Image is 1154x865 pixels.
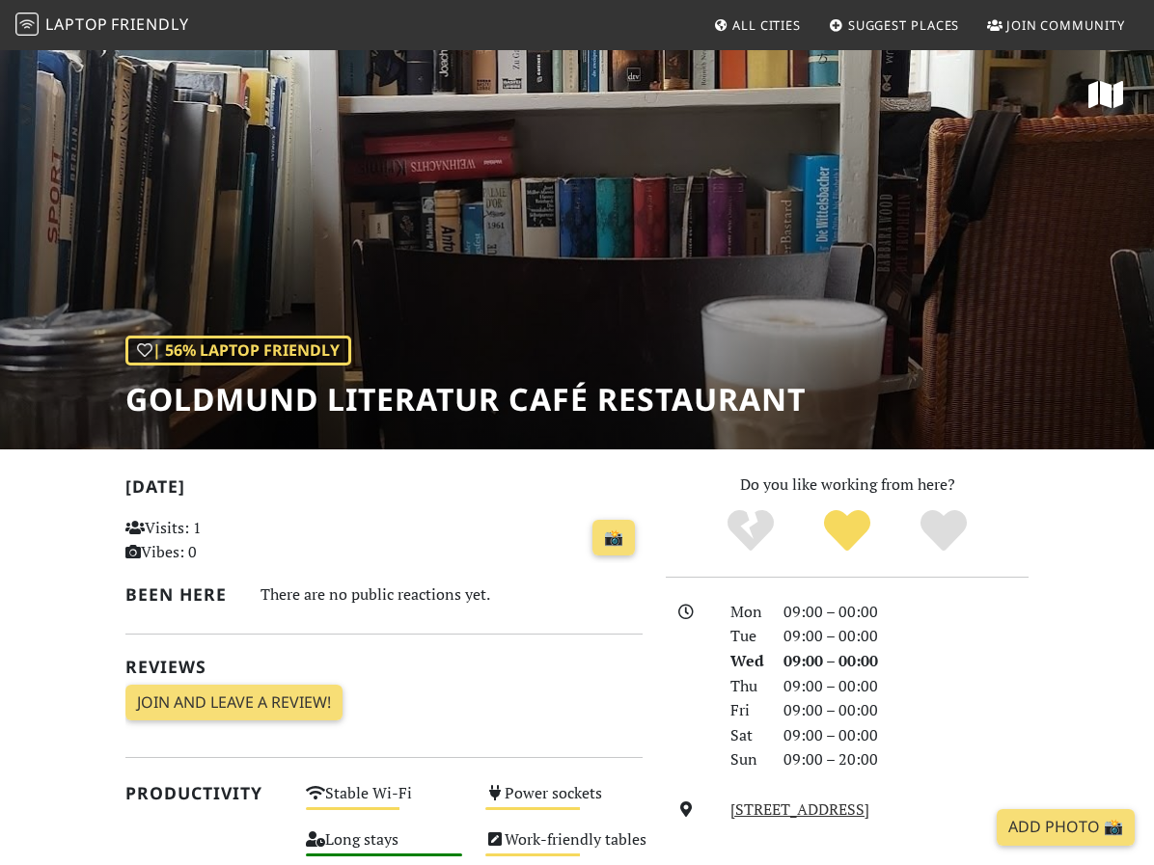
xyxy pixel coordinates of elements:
div: There are no public reactions yet. [261,581,643,608]
div: 09:00 – 00:00 [772,723,1040,748]
h2: [DATE] [125,476,643,504]
div: Mon [719,600,773,625]
div: Power sockets [474,779,654,825]
a: LaptopFriendly LaptopFriendly [15,9,189,42]
div: Yes [799,507,895,555]
div: Fri [719,698,773,723]
div: Tue [719,624,773,649]
h2: Been here [125,584,237,605]
span: Join Community [1006,16,1125,34]
div: Stable Wi-Fi [294,779,475,825]
span: Laptop [45,14,108,35]
img: LaptopFriendly [15,13,39,36]
h2: Productivity [125,783,283,803]
div: 09:00 – 00:00 [772,600,1040,625]
span: Friendly [111,14,188,35]
div: No [702,507,799,555]
a: All Cities [705,8,809,42]
div: Thu [719,674,773,699]
div: Sun [719,747,773,772]
a: Add Photo 📸 [997,809,1135,846]
div: 09:00 – 00:00 [772,674,1040,699]
span: Suggest Places [848,16,960,34]
div: 09:00 – 00:00 [772,698,1040,723]
a: Suggest Places [821,8,968,42]
p: Visits: 1 Vibes: 0 [125,516,283,565]
h2: Reviews [125,657,643,677]
div: 09:00 – 00:00 [772,649,1040,674]
div: | 56% Laptop Friendly [125,336,351,366]
div: Wed [719,649,773,674]
div: Sat [719,723,773,748]
a: 📸 [592,520,635,556]
span: All Cities [732,16,801,34]
a: [STREET_ADDRESS] [730,798,869,820]
p: Do you like working from here? [666,473,1029,498]
a: Join Community [979,8,1133,42]
div: Definitely! [895,507,992,555]
div: 09:00 – 20:00 [772,747,1040,772]
h1: Goldmund Literatur Café Restaurant [125,381,806,418]
a: Join and leave a review! [125,685,343,721]
div: 09:00 – 00:00 [772,624,1040,649]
